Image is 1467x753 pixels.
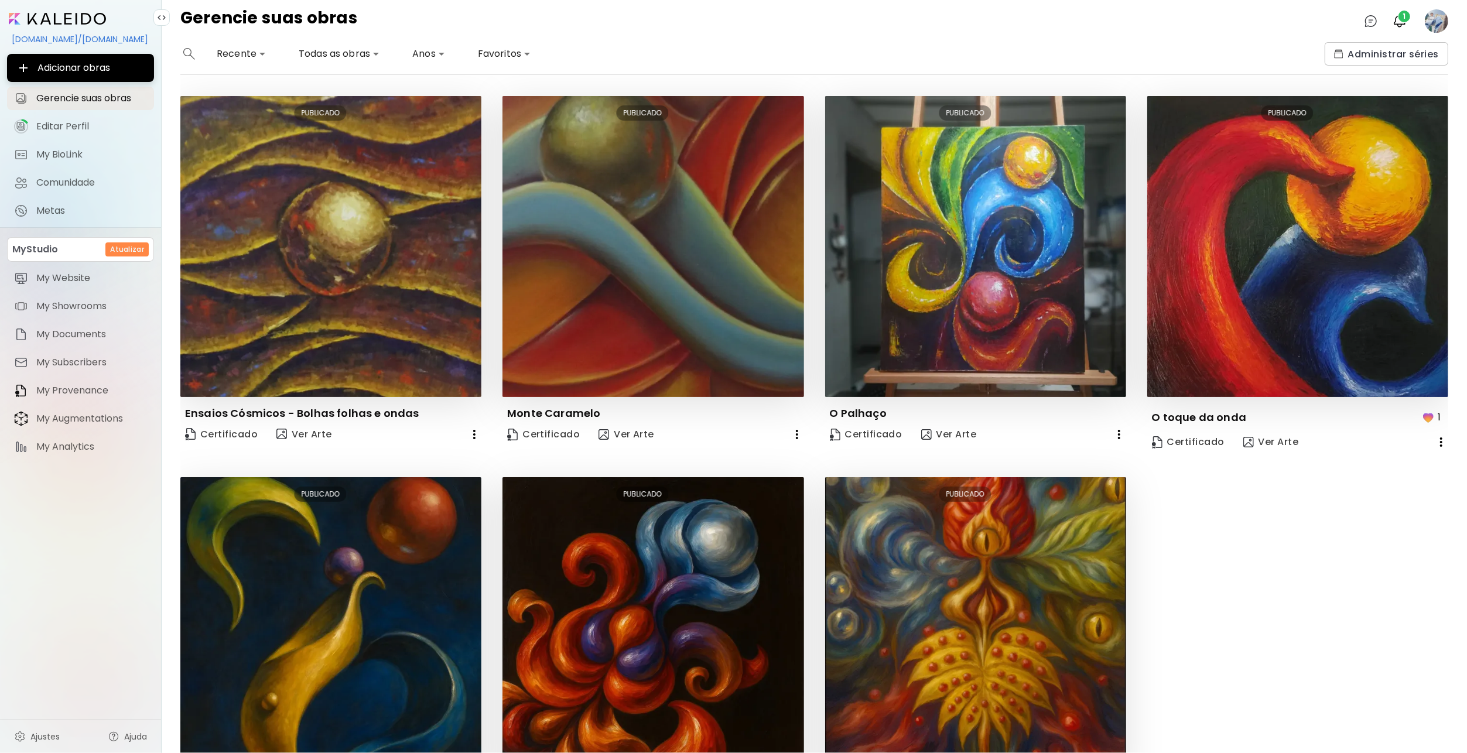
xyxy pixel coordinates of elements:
button: view-artVer Arte [594,423,659,446]
img: settings [14,731,26,742]
img: view-art [276,429,287,439]
span: Certificado [185,427,258,443]
p: Ensaios Cósmicos - Bolhas folhas e ondas [185,406,419,420]
img: Metas icon [14,204,28,218]
span: Adicionar obras [16,61,145,75]
span: My Website [36,272,147,284]
div: Todas as obras [294,45,384,63]
a: Comunidade iconComunidade [7,171,154,194]
a: Ajustes [7,725,67,748]
span: My BioLink [36,149,147,160]
h6: Atualizar [110,244,144,255]
img: item [14,384,28,398]
a: itemMy Subscribers [7,351,154,374]
span: Metas [36,205,147,217]
a: Gerencie suas obras iconGerencie suas obras [7,87,154,110]
img: chatIcon [1364,14,1378,28]
button: collectionsAdministrar séries [1325,42,1448,66]
img: item [14,411,28,426]
img: thumbnail [180,96,481,397]
div: PUBLICADO [295,487,347,502]
img: item [14,271,28,285]
button: view-artVer Arte [1239,430,1304,454]
a: itemMy Showrooms [7,295,154,318]
span: Editar Perfil [36,121,147,132]
span: My Documents [36,328,147,340]
img: item [14,299,28,313]
span: Ver Arte [921,428,977,441]
div: PUBLICADO [617,105,669,121]
img: view-art [1243,437,1254,447]
img: thumbnail [1147,96,1448,397]
a: Ajuda [101,725,154,748]
img: My BioLink icon [14,148,28,162]
img: Gerencie suas obras icon [14,91,28,105]
a: iconcompleteEditar Perfil [7,115,154,138]
button: view-artVer Arte [917,423,982,446]
img: help [108,731,119,742]
span: My Showrooms [36,300,147,312]
div: [DOMAIN_NAME]/[DOMAIN_NAME] [7,29,154,49]
button: view-artVer Arte [272,423,337,446]
span: Gerencie suas obras [36,93,147,104]
a: CertificateCertificado [502,423,584,446]
div: PUBLICADO [939,105,991,121]
p: 1 [1438,410,1441,425]
img: item [14,327,28,341]
img: bellIcon [1393,14,1407,28]
a: completeMy BioLink iconMy BioLink [7,143,154,166]
span: Ver Arte [599,428,654,441]
button: bellIcon1 [1390,11,1410,31]
div: Recente [212,45,271,63]
p: O Palhaço [830,406,887,420]
img: item [14,440,28,454]
a: CertificateCertificado [825,423,907,446]
img: item [14,355,28,369]
span: Certificado [1152,436,1225,449]
span: 1 [1398,11,1410,22]
span: My Augmentations [36,413,147,425]
img: thumbnail [502,96,803,397]
img: view-art [921,429,932,440]
a: itemMy Website [7,266,154,290]
button: search [180,42,198,66]
div: Favoritos [473,45,535,63]
img: Comunidade icon [14,176,28,190]
div: PUBLICADO [1261,105,1313,121]
a: itemMy Analytics [7,435,154,458]
button: Adicionar obras [7,54,154,82]
img: view-art [599,429,609,440]
p: O toque da onda [1152,410,1247,425]
span: My Analytics [36,441,147,453]
a: CertificateCertificado [180,423,262,446]
img: thumbnail [825,96,1126,397]
h4: Gerencie suas obras [180,9,357,33]
img: favorites [1421,410,1435,425]
span: Ver Arte [1243,436,1299,449]
span: Comunidade [36,177,147,189]
span: Ajuda [124,731,147,742]
a: CertificateCertificado [1147,430,1229,454]
span: Ajustes [30,731,60,742]
img: search [183,48,195,60]
p: Monte Caramelo [507,406,600,420]
span: Administrar séries [1334,48,1439,60]
img: Certificate [185,428,196,440]
div: PUBLICADO [617,487,669,502]
img: Certificate [830,429,840,441]
div: PUBLICADO [295,105,347,121]
div: PUBLICADO [939,487,991,502]
span: Ver Arte [276,427,332,441]
img: Certificate [507,429,518,441]
a: itemMy Provenance [7,379,154,402]
span: My Subscribers [36,357,147,368]
span: Certificado [830,428,902,441]
a: itemMy Augmentations [7,407,154,430]
a: itemMy Documents [7,323,154,346]
img: collections [1334,49,1343,59]
a: completeMetas iconMetas [7,199,154,223]
img: collapse [157,13,166,22]
span: Certificado [507,428,580,441]
button: favorites1 [1418,406,1448,428]
img: Certificate [1152,436,1162,449]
